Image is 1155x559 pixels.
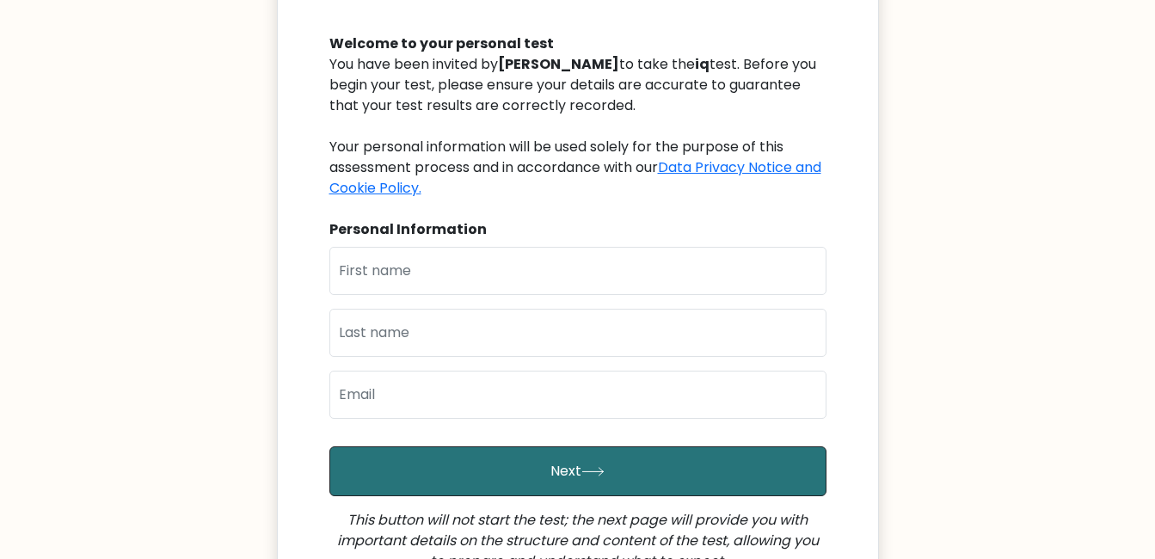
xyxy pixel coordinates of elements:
button: Next [329,446,826,496]
input: Email [329,371,826,419]
div: You have been invited by to take the test. Before you begin your test, please ensure your details... [329,54,826,199]
a: Data Privacy Notice and Cookie Policy. [329,157,821,198]
input: First name [329,247,826,295]
b: [PERSON_NAME] [498,54,619,74]
div: Welcome to your personal test [329,34,826,54]
input: Last name [329,309,826,357]
b: iq [695,54,710,74]
div: Personal Information [329,219,826,240]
